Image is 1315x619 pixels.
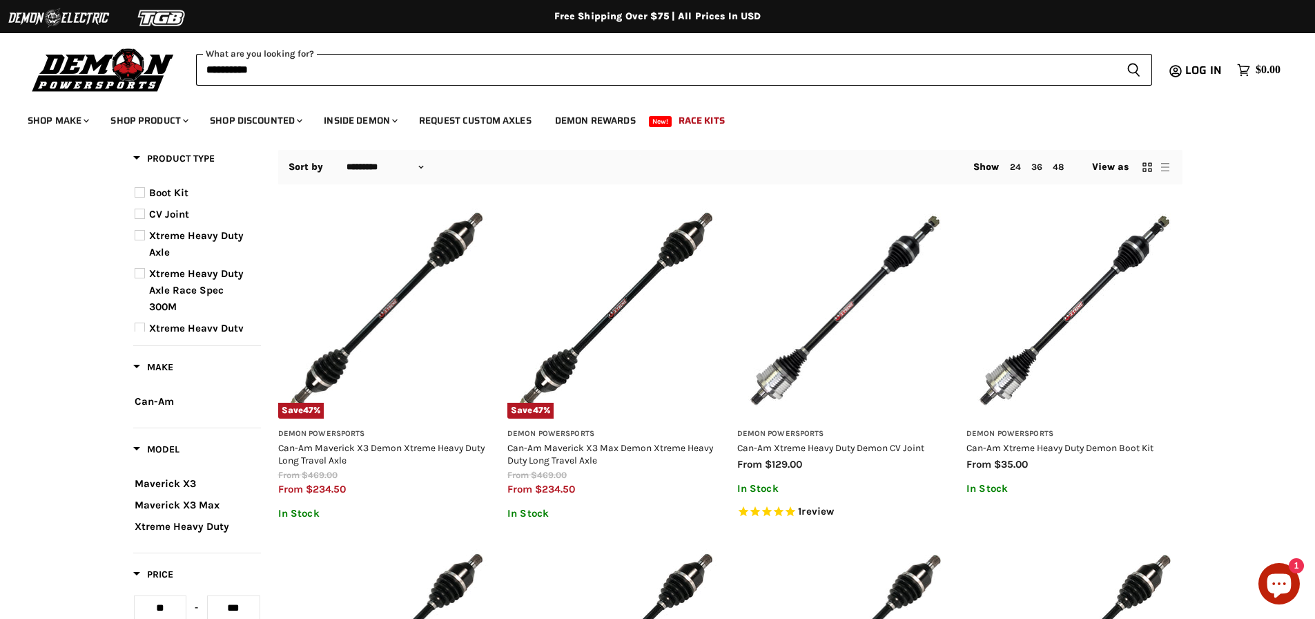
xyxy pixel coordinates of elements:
img: TGB Logo 2 [110,5,214,31]
input: When autocomplete results are available use up and down arrows to review and enter to select [196,54,1116,86]
a: 36 [1031,162,1042,172]
a: $0.00 [1230,60,1287,80]
img: Demon Electric Logo 2 [7,5,110,31]
a: Log in [1179,64,1230,77]
span: from [507,483,532,495]
a: Can-Am Xtreme Heavy Duty Demon CV Joint [737,442,924,453]
a: Shop Make [17,106,97,135]
img: Demon Powersports [28,45,179,94]
span: Rated 5.0 out of 5 stars 1 reviews [737,505,953,520]
span: $35.00 [994,458,1028,470]
span: from [966,458,991,470]
form: Product [196,54,1152,86]
span: review [801,506,834,518]
button: list view [1158,160,1172,174]
label: Sort by [289,162,324,173]
ul: Main menu [17,101,1277,135]
span: Save % [278,403,324,418]
img: Can-Am Xtreme Heavy Duty Demon Boot Kit [966,202,1182,419]
button: Filter by Product Type [133,152,215,169]
a: Can-Am Maverick X3 Demon Xtreme Heavy Duty Long Travel AxleSave47% [278,202,494,419]
span: Product Type [133,153,215,164]
span: from [507,470,529,480]
span: Price [133,569,173,580]
span: $234.50 [535,483,575,495]
span: Can-Am [135,395,174,408]
a: 48 [1053,162,1064,172]
h3: Demon Powersports [966,429,1182,439]
span: $0.00 [1256,64,1280,77]
button: Filter by Make [133,361,173,378]
span: Xtreme Heavy Duty [135,520,229,533]
span: $469.00 [302,470,338,480]
span: Make [133,361,173,373]
span: Boot Kit [149,187,188,199]
span: CV Joint [149,208,189,220]
a: Request Custom Axles [409,106,542,135]
span: from [278,483,303,495]
a: Inside Demon [313,106,406,135]
p: In Stock [507,508,723,520]
span: Log in [1185,61,1222,79]
a: Race Kits [668,106,735,135]
a: 24 [1010,162,1021,172]
a: Demon Rewards [545,106,646,135]
p: In Stock [966,483,1182,495]
button: Search [1116,54,1152,86]
span: Xtreme Heavy Duty Axle [149,229,244,258]
div: Free Shipping Over $75 | All Prices In USD [106,10,1210,23]
span: 47 [303,405,313,415]
inbox-online-store-chat: Shopify online store chat [1254,563,1304,608]
img: Can-Am Maverick X3 Max Demon Xtreme Heavy Duty Long Travel Axle [507,202,723,419]
span: 47 [533,405,543,415]
span: $234.50 [306,483,346,495]
span: $469.00 [531,470,567,480]
button: grid view [1140,160,1154,174]
h3: Demon Powersports [737,429,953,439]
span: Maverick X3 Max [135,499,220,511]
span: Xtreme Heavy Duty Axle Race Spec 4340 [149,322,244,368]
p: In Stock [737,483,953,495]
span: Save % [507,403,554,418]
span: from [278,470,300,480]
img: Can-Am Maverick X3 Demon Xtreme Heavy Duty Long Travel Axle [278,202,494,419]
span: Xtreme Heavy Duty Axle Race Spec 300M [149,267,244,313]
p: In Stock [278,508,494,520]
h3: Demon Powersports [507,429,723,439]
button: Filter by Model [133,443,179,460]
a: Shop Product [100,106,197,135]
img: Can-Am Xtreme Heavy Duty Demon CV Joint [737,202,953,419]
span: Maverick X3 [135,477,196,490]
a: Can-Am Maverick X3 Demon Xtreme Heavy Duty Long Travel Axle [278,442,485,466]
h3: Demon Powersports [278,429,494,439]
a: Can-Am Maverick X3 Max Demon Xtreme Heavy Duty Long Travel Axle [507,442,713,466]
a: Shop Discounted [199,106,311,135]
a: Can-Am Maverick X3 Max Demon Xtreme Heavy Duty Long Travel AxleSave47% [507,202,723,419]
span: View as [1092,162,1129,173]
span: Model [133,444,179,455]
span: New! [649,116,672,127]
span: from [737,458,762,470]
span: 1 reviews [798,506,834,518]
span: Show [973,161,1000,173]
a: Can-Am Xtreme Heavy Duty Demon Boot Kit [966,442,1153,453]
span: $129.00 [765,458,802,470]
button: Filter by Price [133,568,173,585]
